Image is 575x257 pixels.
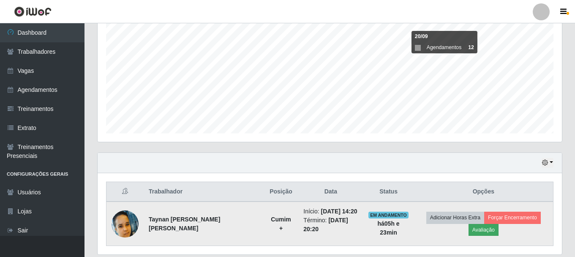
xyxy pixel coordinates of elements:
[271,216,291,232] strong: Cumim +
[149,216,220,232] strong: Taynan [PERSON_NAME] [PERSON_NAME]
[363,182,414,202] th: Status
[321,208,357,215] time: [DATE] 14:20
[484,212,541,224] button: Forçar Encerramento
[426,212,484,224] button: Adicionar Horas Extra
[414,182,553,202] th: Opções
[303,207,358,216] li: Início:
[298,182,363,202] th: Data
[377,220,399,236] strong: há 05 h e 23 min
[264,182,298,202] th: Posição
[14,6,52,17] img: CoreUI Logo
[469,224,499,236] button: Avaliação
[368,212,409,218] span: EM ANDAMENTO
[144,182,264,202] th: Trabalhador
[112,210,139,238] img: 1673793237624.jpeg
[303,216,358,234] li: Término:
